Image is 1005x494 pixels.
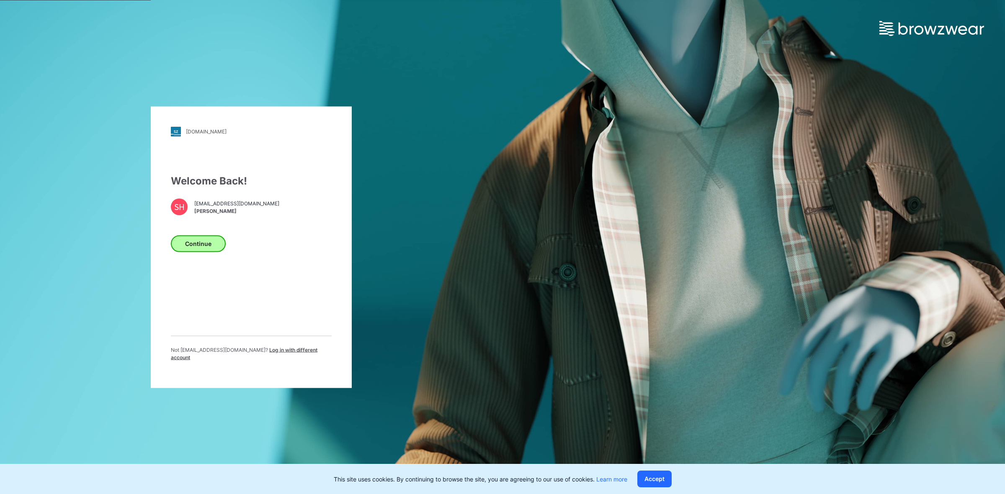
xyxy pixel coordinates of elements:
[171,126,332,136] a: [DOMAIN_NAME]
[194,200,279,207] span: [EMAIL_ADDRESS][DOMAIN_NAME]
[171,346,332,361] p: Not [EMAIL_ADDRESS][DOMAIN_NAME] ?
[879,21,984,36] img: browzwear-logo.e42bd6dac1945053ebaf764b6aa21510.svg
[171,198,188,215] div: SH
[596,476,627,483] a: Learn more
[171,235,226,252] button: Continue
[171,173,332,188] div: Welcome Back!
[334,475,627,484] p: This site uses cookies. By continuing to browse the site, you are agreeing to our use of cookies.
[186,128,227,135] div: [DOMAIN_NAME]
[637,471,672,487] button: Accept
[194,207,279,215] span: [PERSON_NAME]
[171,126,181,136] img: stylezone-logo.562084cfcfab977791bfbf7441f1a819.svg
